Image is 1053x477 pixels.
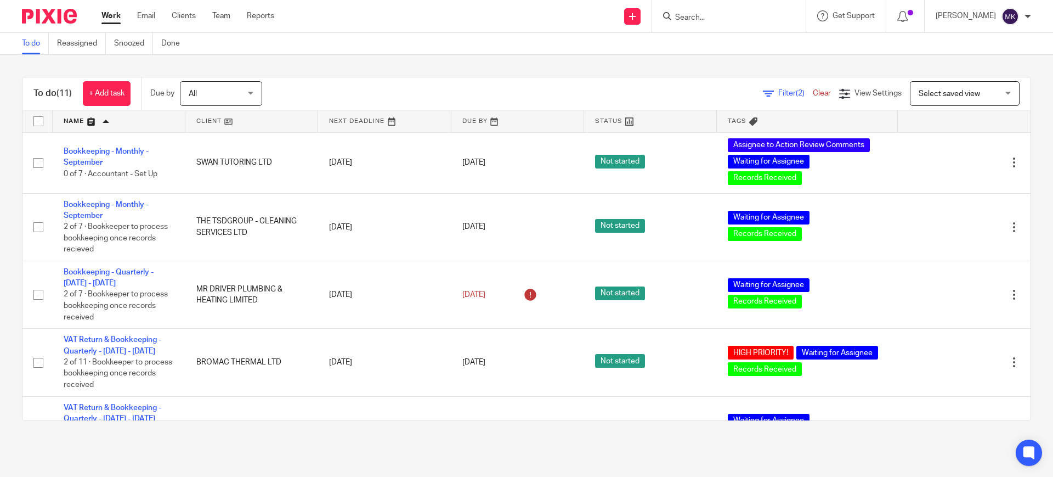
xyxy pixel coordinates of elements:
td: [DATE] [318,396,451,464]
span: Waiting for Assignee [728,414,809,428]
a: Reassigned [57,33,106,54]
span: [DATE] [462,159,485,166]
td: BROMAC THERMAL LTD [185,329,318,396]
span: Waiting for Assignee [728,278,809,292]
img: svg%3E [1001,8,1019,25]
span: [DATE] [462,223,485,231]
td: [DATE] [318,261,451,328]
span: (2) [796,89,805,97]
span: Not started [595,219,645,233]
a: Bookkeeping - Monthly - September [64,201,149,220]
input: Search [674,13,773,23]
a: Snoozed [114,33,153,54]
td: [DATE] [318,132,451,193]
a: To do [22,33,49,54]
span: [DATE] [462,291,485,299]
span: Records Received [728,362,802,376]
span: Waiting for Assignee [728,155,809,169]
td: MR DRIVER PLUMBING & HEATING LIMITED [185,261,318,328]
p: Due by [150,88,174,99]
span: View Settings [854,89,902,97]
a: VAT Return & Bookkeeping - Quarterly - [DATE] - [DATE] [64,404,161,423]
span: Waiting for Assignee [728,211,809,225]
a: Team [212,10,230,21]
span: (11) [56,89,72,98]
a: Work [101,10,121,21]
a: Bookkeeping - Monthly - September [64,148,149,166]
a: + Add task [83,81,131,106]
span: Records Received [728,295,802,308]
td: [DATE] [318,193,451,261]
p: [PERSON_NAME] [936,10,996,21]
h1: To do [33,88,72,99]
span: Get Support [833,12,875,20]
a: Email [137,10,155,21]
span: 0 of 7 · Accountant - Set Up [64,170,157,178]
a: Clear [813,89,831,97]
td: THE TSDGROUP - CLEANING SERVICES LTD [185,193,318,261]
span: Select saved view [919,90,980,98]
a: Done [161,33,188,54]
span: Filter [778,89,813,97]
a: Reports [247,10,274,21]
span: All [189,90,197,98]
span: Not started [595,155,645,169]
span: [DATE] [462,358,485,366]
span: Tags [728,118,746,124]
span: Waiting for Assignee [796,346,878,360]
span: Assignee to Action Review Comments [728,138,870,152]
span: Records Received [728,171,802,185]
td: [DATE] [318,329,451,396]
td: SWAN TUTORING LTD [185,132,318,193]
a: VAT Return & Bookkeeping - Quarterly - [DATE] - [DATE] [64,336,161,355]
img: Pixie [22,9,77,24]
span: 2 of 7 · Bookkeeper to process bookkeeping once records received [64,291,168,321]
span: Not started [595,354,645,368]
span: Records Received [728,227,802,241]
a: Clients [172,10,196,21]
span: Not started [595,287,645,300]
td: MJ LOGISTICS LEICESTER LTD [185,396,318,464]
span: 2 of 7 · Bookkeeper to process bookkeeping once records recieved [64,223,168,253]
a: Bookkeeping - Quarterly - [DATE] - [DATE] [64,268,154,287]
span: HIGH PRIORITY! [728,346,794,360]
span: 2 of 11 · Bookkeeper to process bookkeeping once records received [64,358,172,389]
